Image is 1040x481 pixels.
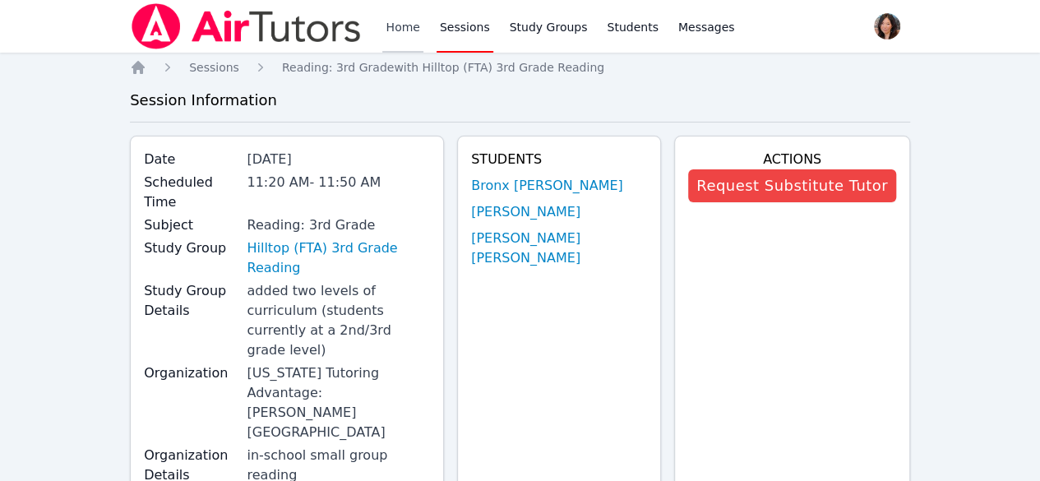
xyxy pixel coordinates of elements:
img: Air Tutors [130,3,363,49]
button: Request Substitute Tutor [688,169,896,202]
a: Bronx [PERSON_NAME] [471,176,623,196]
a: Sessions [189,59,239,76]
span: Messages [678,19,735,35]
a: [PERSON_NAME] [471,202,580,222]
div: [US_STATE] Tutoring Advantage: [PERSON_NAME][GEOGRAPHIC_DATA] [247,363,430,442]
div: 11:20 AM - 11:50 AM [247,173,430,192]
span: Reading: 3rd Grade with Hilltop (FTA) 3rd Grade Reading [282,61,604,74]
div: added two levels of curriculum (students currently at a 2nd/3rd grade level) [247,281,430,360]
h4: Students [471,150,647,169]
nav: Breadcrumb [130,59,910,76]
label: Scheduled Time [144,173,237,212]
h4: Actions [688,150,896,169]
div: [DATE] [247,150,430,169]
a: Reading: 3rd Gradewith Hilltop (FTA) 3rd Grade Reading [282,59,604,76]
a: [PERSON_NAME] [PERSON_NAME] [471,229,647,268]
label: Date [144,150,237,169]
div: Reading: 3rd Grade [247,215,430,235]
label: Study Group [144,238,237,258]
h3: Session Information [130,89,910,112]
label: Study Group Details [144,281,237,321]
label: Organization [144,363,237,383]
span: Sessions [189,61,239,74]
a: Hilltop (FTA) 3rd Grade Reading [247,238,430,278]
label: Subject [144,215,237,235]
